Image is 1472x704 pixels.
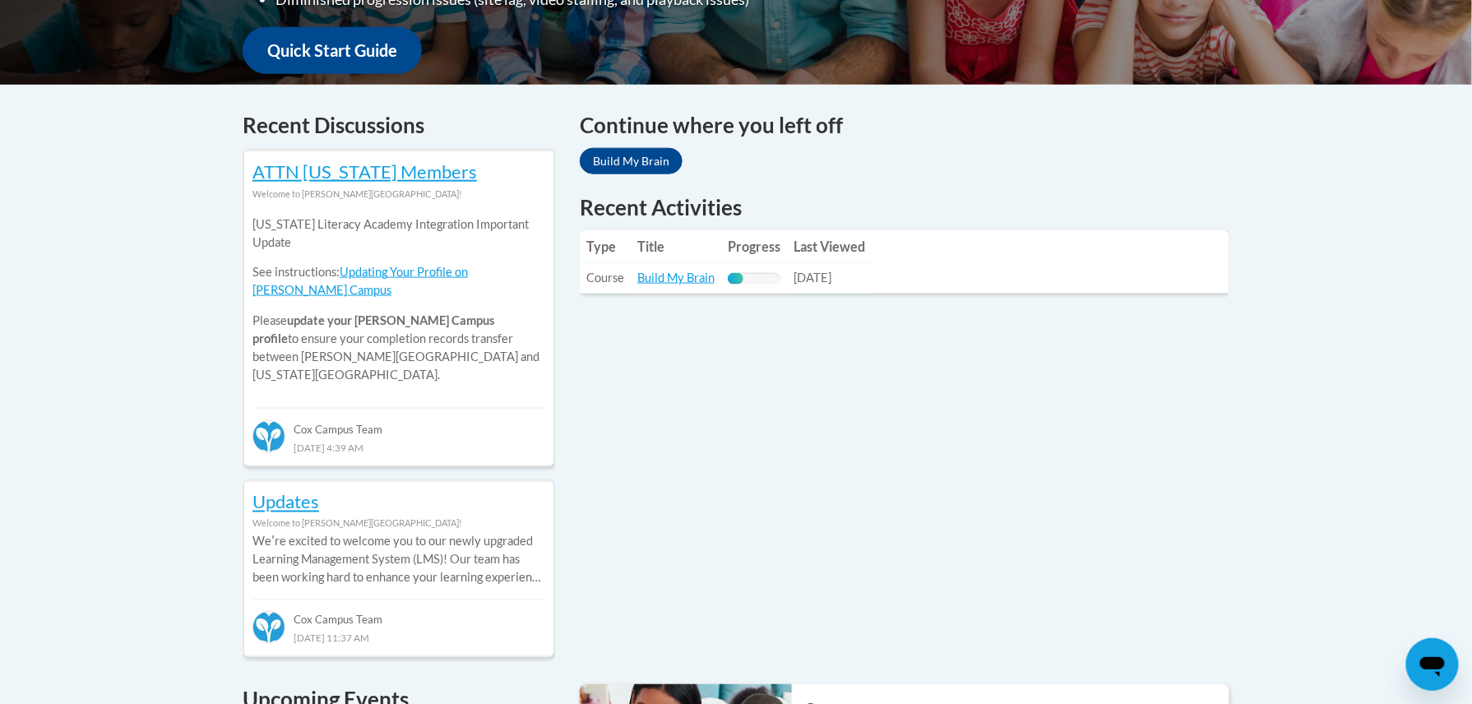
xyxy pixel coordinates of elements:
[252,629,545,647] div: [DATE] 11:37 AM
[252,438,545,456] div: [DATE] 4:39 AM
[580,192,1229,222] h1: Recent Activities
[243,109,555,141] h4: Recent Discussions
[580,148,683,174] a: Build My Brain
[252,160,477,183] a: ATTN [US_STATE] Members
[580,230,631,263] th: Type
[728,273,743,285] div: Progress, %
[1406,638,1459,691] iframe: Button to launch messaging window
[252,515,545,533] div: Welcome to [PERSON_NAME][GEOGRAPHIC_DATA]!
[794,271,831,285] span: [DATE]
[787,230,872,263] th: Last Viewed
[721,230,787,263] th: Progress
[580,109,1229,141] h4: Continue where you left off
[252,203,545,396] div: Please to ensure your completion records transfer between [PERSON_NAME][GEOGRAPHIC_DATA] and [US_...
[252,313,494,345] b: update your [PERSON_NAME] Campus profile
[243,27,422,74] a: Quick Start Guide
[252,215,545,252] p: [US_STATE] Literacy Academy Integration Important Update
[586,271,624,285] span: Course
[252,265,468,297] a: Updating Your Profile on [PERSON_NAME] Campus
[252,263,545,299] p: See instructions:
[252,600,545,629] div: Cox Campus Team
[252,491,319,513] a: Updates
[252,185,545,203] div: Welcome to [PERSON_NAME][GEOGRAPHIC_DATA]!
[252,611,285,644] img: Cox Campus Team
[252,408,545,438] div: Cox Campus Team
[252,533,545,587] p: Weʹre excited to welcome you to our newly upgraded Learning Management System (LMS)! Our team has...
[631,230,721,263] th: Title
[252,420,285,453] img: Cox Campus Team
[637,271,715,285] a: Build My Brain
